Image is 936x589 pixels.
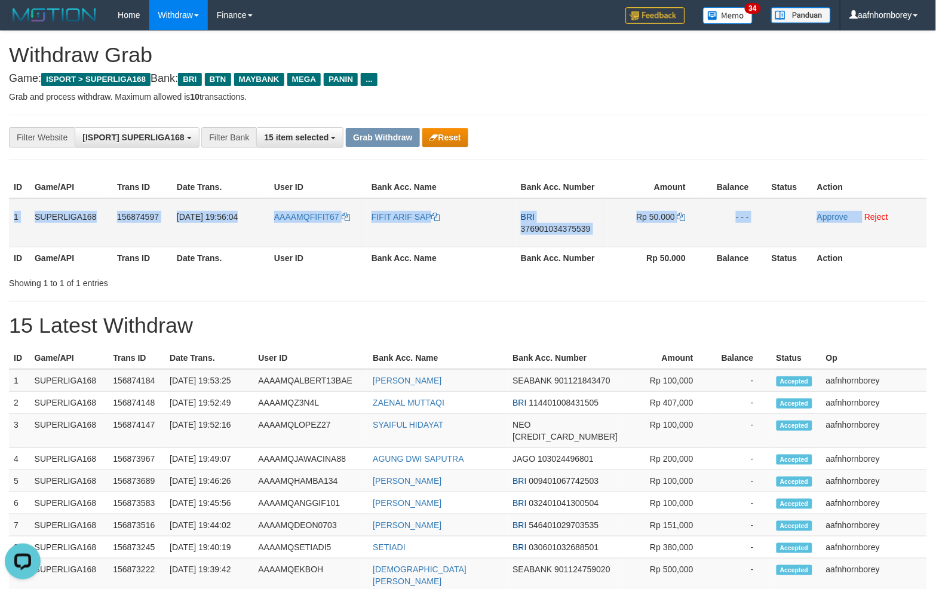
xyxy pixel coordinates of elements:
td: aafnhornborey [821,369,927,392]
a: [PERSON_NAME] [373,476,441,486]
img: panduan.png [771,7,831,23]
a: Approve [817,212,848,222]
td: aafnhornborey [821,514,927,536]
span: JAGO [513,454,535,464]
td: - [711,392,772,414]
td: - [711,448,772,470]
th: Status [767,176,812,198]
td: 156874147 [108,414,165,448]
span: Accepted [777,398,812,409]
td: aafnhornborey [821,470,927,492]
span: Copy 546401029703535 to clipboard [529,520,599,530]
td: - [711,514,772,536]
td: Rp 151,000 [622,514,711,536]
th: Bank Acc. Number [516,247,608,269]
td: 7 [9,514,30,536]
td: 1 [9,198,30,247]
th: User ID [269,247,367,269]
td: - [711,414,772,448]
td: 156873689 [108,470,165,492]
td: Rp 380,000 [622,536,711,559]
td: [DATE] 19:53:25 [165,369,253,392]
td: 6 [9,492,30,514]
h1: Withdraw Grab [9,43,927,67]
th: Bank Acc. Number [508,347,622,369]
span: MEGA [287,73,321,86]
span: SEABANK [513,376,552,385]
td: 5 [9,470,30,492]
span: ISPORT > SUPERLIGA168 [41,73,151,86]
span: Accepted [777,521,812,531]
span: BRI [513,476,526,486]
span: Accepted [777,455,812,465]
td: 156873967 [108,448,165,470]
th: Action [812,176,927,198]
td: aafnhornborey [821,448,927,470]
td: - - - [704,198,767,247]
td: SUPERLIGA168 [30,514,109,536]
th: Bank Acc. Name [367,176,516,198]
span: 34 [745,3,761,14]
td: Rp 100,000 [622,470,711,492]
span: BRI [513,398,526,407]
td: [DATE] 19:46:26 [165,470,253,492]
td: [DATE] 19:40:19 [165,536,253,559]
th: User ID [269,176,367,198]
th: Op [821,347,927,369]
span: Accepted [777,421,812,431]
button: 15 item selected [256,127,343,148]
th: Action [812,247,927,269]
th: Bank Acc. Name [368,347,508,369]
td: aafnhornborey [821,536,927,559]
span: Accepted [777,499,812,509]
span: 156874597 [117,212,159,222]
td: 1 [9,369,30,392]
span: Accepted [777,376,812,386]
td: SUPERLIGA168 [30,369,109,392]
td: AAAAMQDEON0703 [253,514,368,536]
th: Status [767,247,812,269]
td: SUPERLIGA168 [30,492,109,514]
th: Amount [622,347,711,369]
h1: 15 Latest Withdraw [9,314,927,338]
a: SETIADI [373,542,405,552]
span: Copy 901124759020 to clipboard [554,565,610,574]
td: AAAAMQANGGIF101 [253,492,368,514]
td: [DATE] 19:45:56 [165,492,253,514]
th: Date Trans. [165,347,253,369]
th: Date Trans. [172,247,269,269]
span: BRI [513,520,526,530]
th: Amount [608,176,704,198]
a: [PERSON_NAME] [373,376,441,385]
th: Balance [711,347,772,369]
span: NEO [513,420,530,430]
p: Grab and process withdraw. Maximum allowed is transactions. [9,91,927,103]
td: SUPERLIGA168 [30,392,109,414]
td: aafnhornborey [821,414,927,448]
a: [PERSON_NAME] [373,520,441,530]
td: SUPERLIGA168 [30,414,109,448]
th: ID [9,247,30,269]
td: SUPERLIGA168 [30,198,112,247]
th: Bank Acc. Name [367,247,516,269]
span: Copy 032401041300504 to clipboard [529,498,599,508]
a: SYAIFUL HIDAYAT [373,420,443,430]
td: Rp 100,000 [622,414,711,448]
div: Filter Website [9,127,75,148]
strong: 10 [190,92,200,102]
button: Grab Withdraw [346,128,419,147]
span: Copy 103024496801 to clipboard [538,454,593,464]
th: Trans ID [112,247,172,269]
div: Showing 1 to 1 of 1 entries [9,272,381,289]
td: SUPERLIGA168 [30,448,109,470]
span: Copy 901121843470 to clipboard [554,376,610,385]
span: AAAAMQFIFIT67 [274,212,339,222]
td: AAAAMQZ3N4L [253,392,368,414]
td: Rp 100,000 [622,492,711,514]
span: BTN [205,73,231,86]
th: Status [772,347,821,369]
td: - [711,369,772,392]
span: [DATE] 19:56:04 [177,212,238,222]
th: Trans ID [112,176,172,198]
span: Copy 009401067742503 to clipboard [529,476,599,486]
